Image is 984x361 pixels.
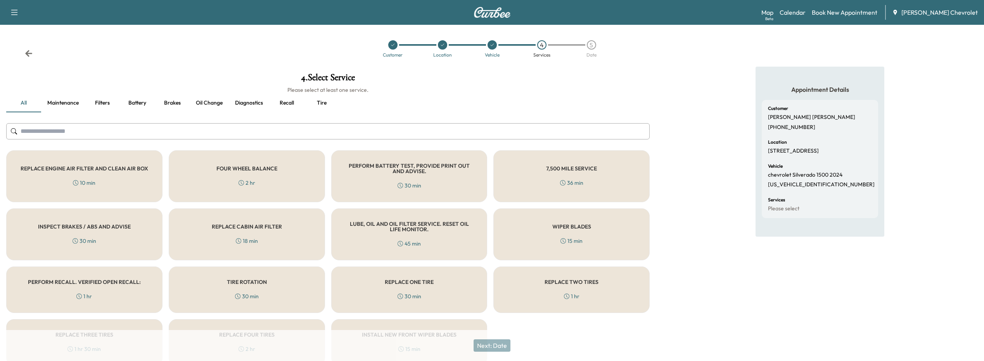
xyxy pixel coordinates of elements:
button: Tire [304,94,339,112]
div: 30 min [398,292,421,300]
div: 15 min [560,237,583,245]
div: 5 [587,40,596,50]
div: Customer [383,53,403,57]
p: [PHONE_NUMBER] [768,124,815,131]
div: Date [586,53,597,57]
a: MapBeta [761,8,773,17]
h5: REPLACE ONE TIRE [385,279,434,285]
h5: TIRE ROTATION [227,279,267,285]
div: Services [533,53,550,57]
a: Calendar [780,8,806,17]
button: Filters [85,94,120,112]
h5: WIPER BLADES [552,224,591,229]
h5: REPLACE CABIN AIR FILTER [212,224,282,229]
div: basic tabs example [6,94,650,112]
button: Maintenance [41,94,85,112]
p: [PERSON_NAME] [PERSON_NAME] [768,114,855,121]
div: 18 min [236,237,258,245]
h5: REPLACE ENGINE AIR FILTER AND CLEAN AIR BOX [21,166,148,171]
a: Book New Appointment [812,8,877,17]
h6: Customer [768,106,788,111]
div: Vehicle [485,53,500,57]
div: Beta [765,16,773,22]
span: [PERSON_NAME] Chevrolet [901,8,978,17]
div: Location [433,53,452,57]
h5: PERFORM BATTERY TEST, PROVIDE PRINT OUT AND ADVISE. [344,163,475,174]
p: Please select [768,205,799,212]
div: Back [25,50,33,57]
h6: Services [768,198,785,202]
div: 30 min [235,292,259,300]
h5: INSPECT BRAKES / ABS AND ADVISE [38,224,131,229]
h5: FOUR WHEEL BALANCE [216,166,277,171]
div: 10 min [73,179,95,187]
h5: Appointment Details [762,85,878,94]
h6: Vehicle [768,164,783,168]
div: 45 min [398,240,421,248]
h1: 4 . Select Service [6,73,650,86]
button: Brakes [155,94,190,112]
p: [US_VEHICLE_IDENTIFICATION_NUMBER] [768,181,875,188]
h6: Please select at least one service. [6,86,650,94]
button: Battery [120,94,155,112]
div: 4 [537,40,546,50]
div: 30 min [398,182,421,189]
div: 36 min [560,179,583,187]
div: 30 min [73,237,96,245]
div: 1 hr [76,292,92,300]
h5: REPLACE TWO TIRES [545,279,598,285]
button: all [6,94,41,112]
h5: 7,500 MILE SERVICE [546,166,597,171]
h5: PERFORM RECALL. VERIFIED OPEN RECALL: [28,279,141,285]
div: 1 hr [564,292,579,300]
div: 2 hr [239,179,255,187]
p: chevrolet Silverado 1500 2024 [768,172,842,179]
h5: LUBE, OIL AND OIL FILTER SERVICE. RESET OIL LIFE MONITOR. [344,221,475,232]
button: Recall [269,94,304,112]
h6: Location [768,140,787,144]
button: Diagnostics [229,94,269,112]
img: Curbee Logo [474,7,511,18]
button: Oil Change [190,94,229,112]
p: [STREET_ADDRESS] [768,148,819,155]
